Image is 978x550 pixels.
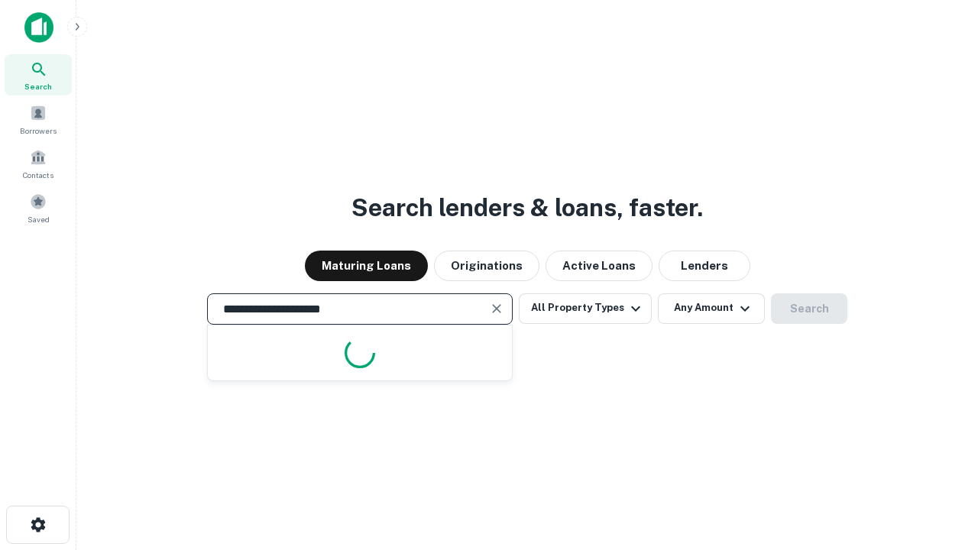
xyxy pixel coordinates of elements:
[5,143,72,184] a: Contacts
[5,99,72,140] a: Borrowers
[24,12,53,43] img: capitalize-icon.png
[546,251,653,281] button: Active Loans
[20,125,57,137] span: Borrowers
[902,428,978,501] iframe: Chat Widget
[486,298,507,319] button: Clear
[28,213,50,225] span: Saved
[5,54,72,95] a: Search
[519,293,652,324] button: All Property Types
[659,251,750,281] button: Lenders
[23,169,53,181] span: Contacts
[351,189,703,226] h3: Search lenders & loans, faster.
[5,187,72,228] a: Saved
[305,251,428,281] button: Maturing Loans
[434,251,539,281] button: Originations
[24,80,52,92] span: Search
[658,293,765,324] button: Any Amount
